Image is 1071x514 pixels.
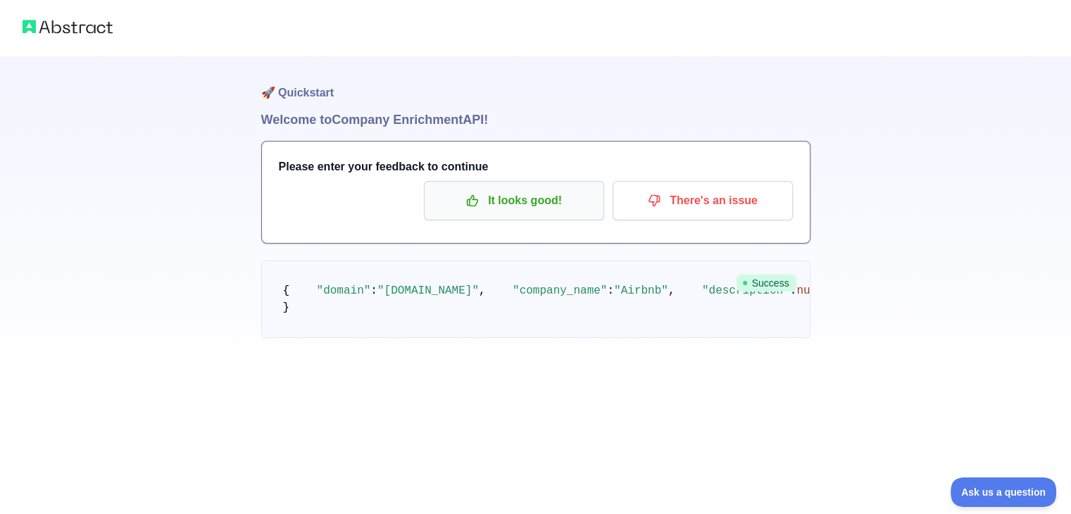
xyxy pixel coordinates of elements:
h3: Please enter your feedback to continue [279,158,793,175]
span: "Airbnb" [614,284,668,297]
span: , [479,284,486,297]
span: : [607,284,614,297]
h1: Welcome to Company Enrichment API! [261,110,810,130]
h1: 🚀 Quickstart [261,56,810,110]
p: It looks good! [434,189,594,213]
span: "company_name" [513,284,607,297]
img: Abstract logo [23,17,113,37]
button: There's an issue [613,181,793,220]
span: : [370,284,377,297]
span: , [668,284,675,297]
iframe: Toggle Customer Support [951,477,1057,507]
p: There's an issue [623,189,782,213]
span: "domain" [317,284,371,297]
span: "description" [702,284,790,297]
button: It looks good! [424,181,604,220]
span: "[DOMAIN_NAME]" [377,284,479,297]
span: { [283,284,290,297]
span: Success [737,275,796,292]
span: null [796,284,823,297]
